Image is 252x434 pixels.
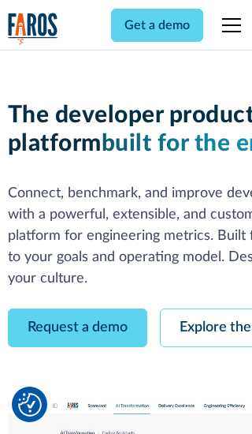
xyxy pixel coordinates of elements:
[213,6,244,44] div: menu
[111,9,203,42] a: Get a demo
[18,393,42,417] img: Revisit consent button
[8,13,58,45] img: Logo of the analytics and reporting company Faros.
[18,393,42,417] button: Cookie Settings
[8,13,58,45] a: home
[8,309,147,347] a: Request a demo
